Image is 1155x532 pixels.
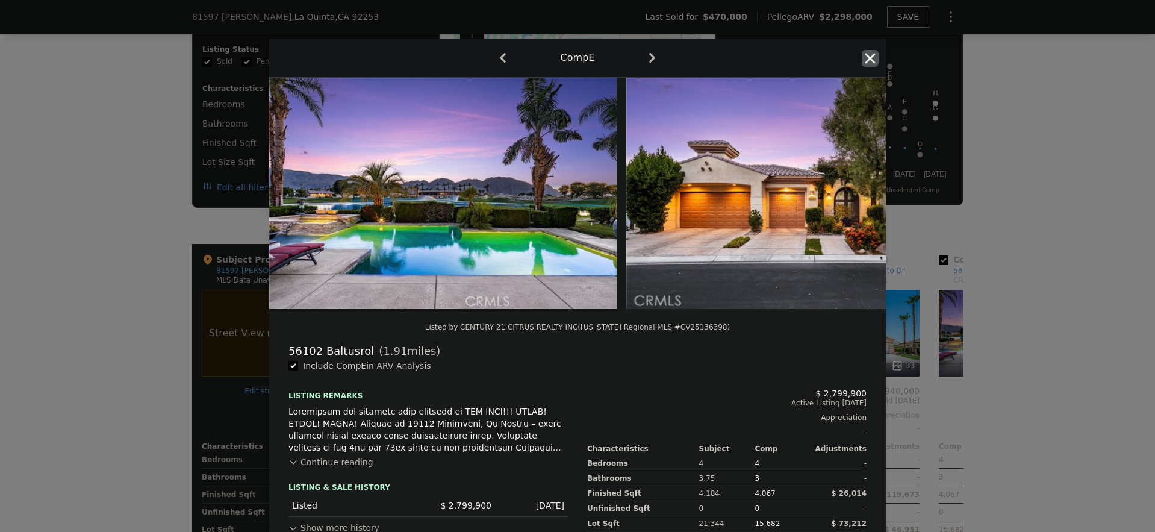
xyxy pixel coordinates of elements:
div: Listed [292,499,419,512]
div: Appreciation [587,413,867,422]
div: Loremipsum dol sitametc adip elitsedd ei TEM INCI!!! UTLAB! ETDOL! MAGNA! Aliquae ad 19112 Minimv... [288,405,568,454]
button: Continue reading [288,456,373,468]
span: Include Comp E in ARV Analysis [298,361,436,371]
div: Finished Sqft [587,486,699,501]
span: 4 [755,459,759,468]
span: 1.91 [383,345,407,357]
div: Lot Sqft [587,516,699,531]
div: - [587,422,867,439]
div: 56102 Baltusrol [288,343,374,360]
div: Comp [755,444,811,454]
div: - [811,456,867,471]
div: 3.75 [699,471,755,486]
div: Subject [699,444,755,454]
span: $ 73,212 [831,519,867,528]
div: - [811,471,867,486]
div: [DATE] [501,499,564,512]
div: - [811,501,867,516]
img: Property Img [269,78,617,309]
div: 0 [699,501,755,516]
div: Characteristics [587,444,699,454]
div: Comp E [561,51,595,65]
div: Unfinished Sqft [587,501,699,516]
span: 4,067 [755,489,775,498]
div: Listing remarks [288,381,568,401]
span: $ 2,799,900 [815,389,867,398]
span: ( miles) [374,343,440,360]
span: 0 [755,504,759,513]
span: $ 26,014 [831,489,867,498]
div: 4,184 [699,486,755,501]
div: 3 [755,471,811,486]
div: Adjustments [811,444,867,454]
span: $ 2,799,900 [440,501,491,510]
div: Listed by CENTURY 21 CITRUS REALTY INC ([US_STATE] Regional MLS #CV25136398) [425,323,730,331]
div: Bedrooms [587,456,699,471]
span: Active Listing [DATE] [587,398,867,408]
div: 21,344 [699,516,755,531]
img: Property Img [626,78,1000,309]
div: Bathrooms [587,471,699,486]
span: 15,682 [755,519,780,528]
div: LISTING & SALE HISTORY [288,483,568,495]
div: 4 [699,456,755,471]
